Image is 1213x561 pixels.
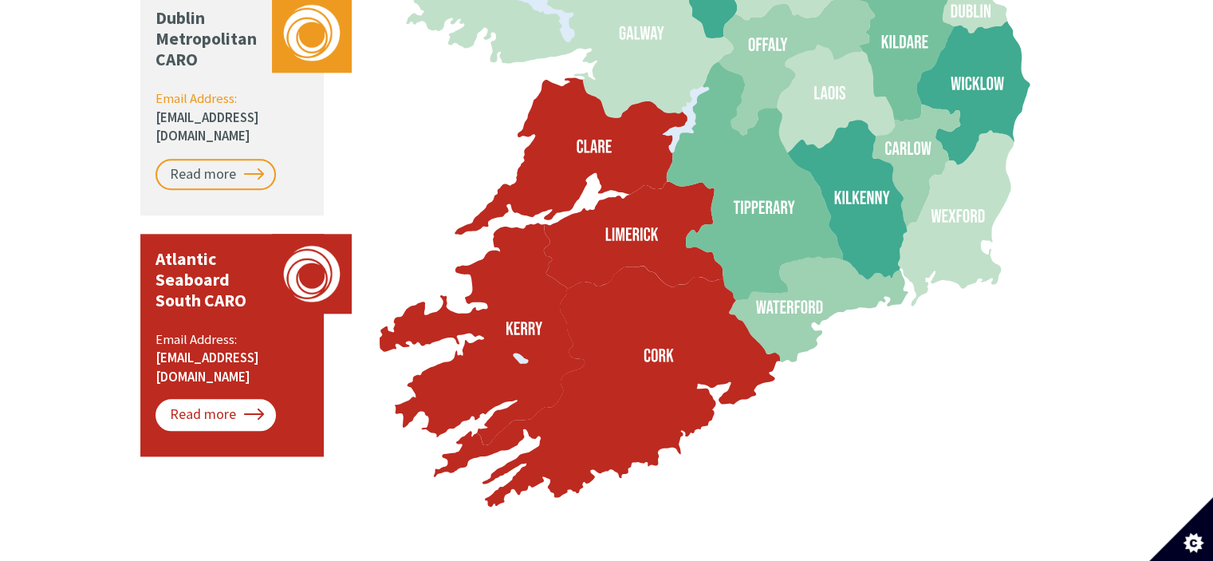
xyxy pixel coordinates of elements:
a: Read more [156,159,276,191]
p: Email Address: [156,330,311,387]
p: Email Address: [156,89,311,146]
a: [EMAIL_ADDRESS][DOMAIN_NAME] [156,349,259,385]
p: Atlantic Seaboard South CARO [156,249,264,311]
a: Read more [156,399,276,431]
button: Set cookie preferences [1149,497,1213,561]
p: Dublin Metropolitan CARO [156,8,264,70]
a: [EMAIL_ADDRESS][DOMAIN_NAME] [156,109,259,145]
